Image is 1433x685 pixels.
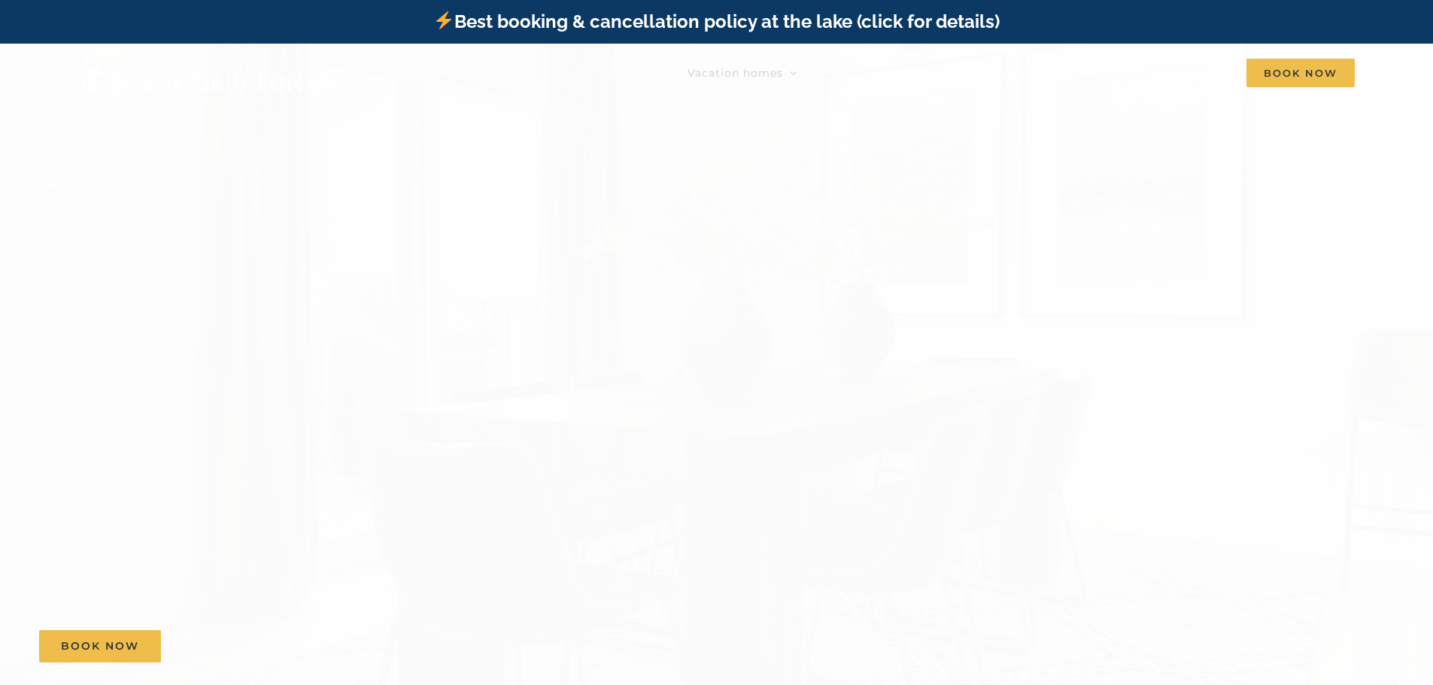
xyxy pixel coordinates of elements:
[433,11,999,32] a: Best booking & cancellation policy at the lake (click for details)
[831,68,906,78] span: Things to do
[955,68,1033,78] span: Deals & More
[435,11,453,29] img: ⚡️
[1165,68,1213,78] span: Contact
[688,58,1355,88] nav: Main Menu
[1246,59,1355,87] span: Book Now
[1081,58,1131,88] a: About
[39,630,161,662] a: Book Now
[831,58,921,88] a: Things to do
[688,68,783,78] span: Vacation homes
[1081,68,1117,78] span: About
[688,58,797,88] a: Vacation homes
[955,58,1047,88] a: Deals & More
[1165,58,1213,88] a: Contact
[61,640,139,653] span: Book Now
[78,62,333,95] img: Branson Family Retreats Logo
